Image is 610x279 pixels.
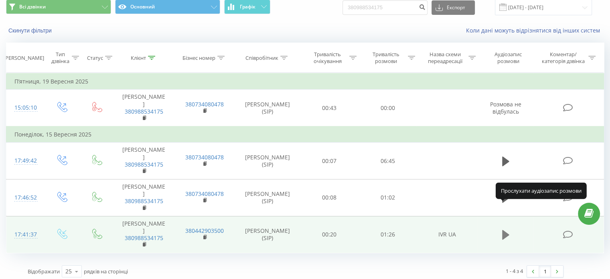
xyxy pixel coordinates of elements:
[6,126,604,143] td: Понеділок, 15 Вересня 2025
[87,55,103,61] div: Статус
[113,143,174,179] td: [PERSON_NAME]
[245,55,278,61] div: Співробітник
[4,55,44,61] div: [PERSON_NAME]
[417,216,477,253] td: IVR UA
[84,268,128,275] span: рядків на сторінці
[432,0,475,15] button: Експорт
[240,4,255,10] span: Графік
[308,51,348,65] div: Тривалість очікування
[28,268,60,275] span: Відображати
[235,90,300,126] td: [PERSON_NAME] (SIP)
[342,0,428,15] input: Пошук за номером
[19,4,46,10] span: Всі дзвінки
[125,197,163,205] a: 380988534175
[359,90,417,126] td: 00:00
[185,100,224,108] a: 380734080478
[359,179,417,216] td: 01:02
[6,73,604,90] td: П’ятниця, 19 Вересня 2025
[235,216,300,253] td: [PERSON_NAME] (SIP)
[300,216,359,253] td: 00:20
[125,234,163,242] a: 380988534175
[466,26,604,34] a: Коли дані можуть відрізнятися вiд інших систем
[6,27,56,34] button: Скинути фільтри
[131,55,146,61] div: Клієнт
[113,216,174,253] td: [PERSON_NAME]
[14,227,36,242] div: 17:41:37
[366,51,406,65] div: Тривалість розмови
[539,51,586,65] div: Коментар/категорія дзвінка
[51,51,69,65] div: Тип дзвінка
[113,90,174,126] td: [PERSON_NAME]
[506,267,523,275] div: 1 - 4 з 4
[490,100,521,115] span: Розмова не відбулась
[359,216,417,253] td: 01:26
[485,51,532,65] div: Аудіозапис розмови
[182,55,215,61] div: Бізнес номер
[235,179,300,216] td: [PERSON_NAME] (SIP)
[235,143,300,179] td: [PERSON_NAME] (SIP)
[185,227,224,234] a: 380442903500
[125,161,163,168] a: 380988534175
[185,153,224,161] a: 380734080478
[185,190,224,198] a: 380734080478
[359,143,417,179] td: 06:45
[14,153,36,169] div: 17:49:42
[113,179,174,216] td: [PERSON_NAME]
[300,143,359,179] td: 00:07
[14,190,36,206] div: 17:46:52
[300,90,359,126] td: 00:43
[65,267,72,275] div: 25
[496,183,587,199] div: Прослухати аудіозапис розмови
[424,51,466,65] div: Назва схеми переадресації
[14,100,36,116] div: 15:05:10
[300,179,359,216] td: 00:08
[125,108,163,115] a: 380988534175
[539,266,551,277] a: 1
